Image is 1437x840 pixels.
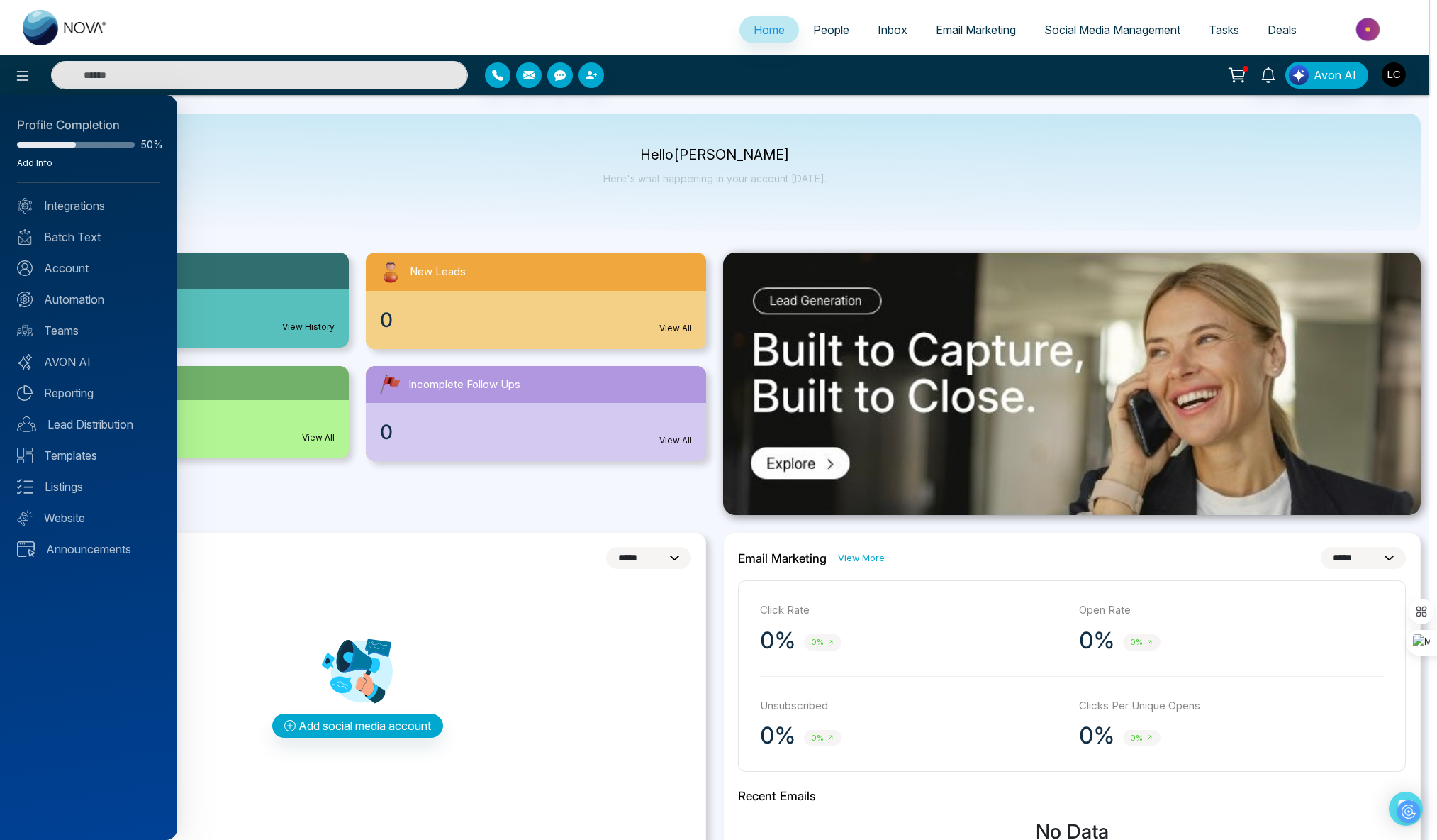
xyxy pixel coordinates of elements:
div: Profile Completion [17,116,160,135]
img: Website.svg [17,510,33,526]
a: Teams [17,322,160,339]
img: Integrated.svg [17,198,33,214]
a: Batch Text [17,228,160,245]
a: Lead Distribution [17,416,160,433]
img: team.svg [17,323,33,338]
a: Listings [17,478,160,495]
div: Open Intercom Messenger [1389,792,1423,826]
a: Automation [17,291,160,308]
img: Automation.svg [17,292,33,307]
img: Avon-AI.svg [17,354,33,370]
img: Reporting.svg [17,385,33,401]
a: Announcements [17,541,160,558]
a: Add Info [17,157,52,168]
a: AVON AI [17,353,160,370]
img: Lead-dist.svg [17,416,36,432]
img: Account.svg [17,260,33,276]
img: announcements.svg [17,541,35,557]
a: Templates [17,447,160,464]
span: 50% [140,140,160,150]
img: batch_text_white.png [17,229,33,245]
img: Listings.svg [17,479,33,494]
a: Reporting [17,385,160,402]
img: Templates.svg [17,448,33,463]
a: Integrations [17,197,160,214]
a: Account [17,260,160,277]
a: Website [17,509,160,526]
